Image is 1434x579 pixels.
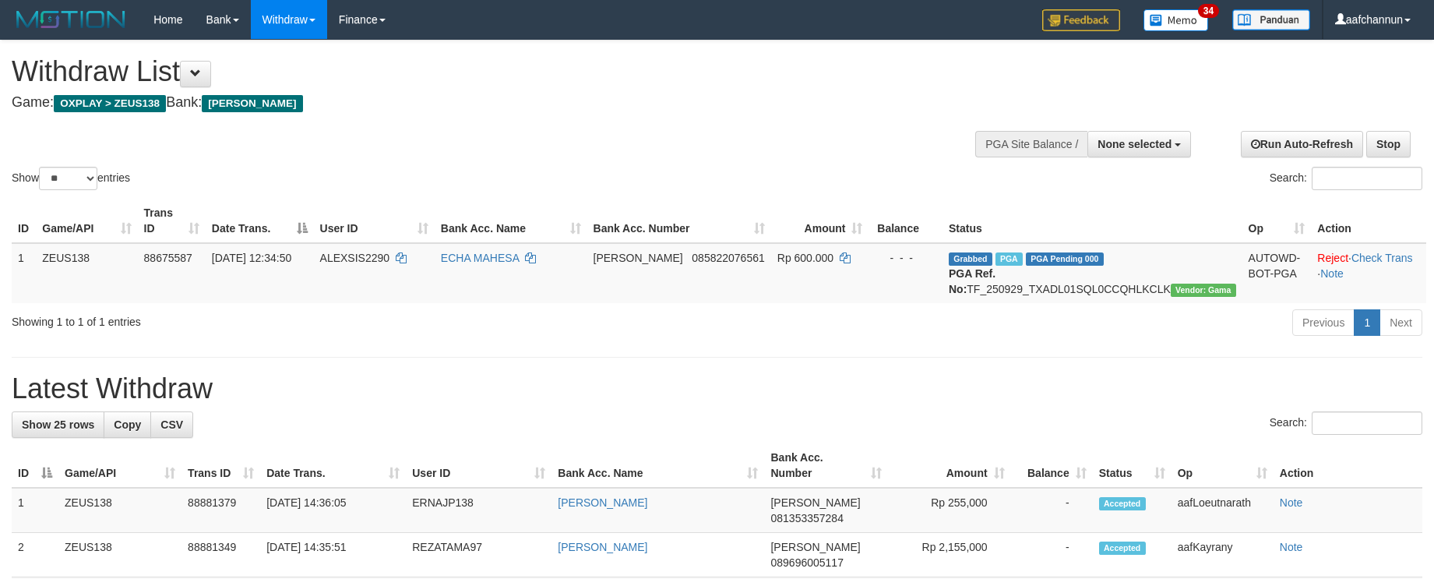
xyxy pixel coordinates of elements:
td: 1 [12,488,58,533]
a: Check Trans [1351,252,1413,264]
td: AUTOWD-BOT-PGA [1242,243,1312,303]
td: aafKayrany [1172,533,1274,577]
th: User ID: activate to sort column ascending [314,199,435,243]
td: Rp 255,000 [888,488,1011,533]
span: Rp 600.000 [777,252,833,264]
select: Showentries [39,167,97,190]
th: Date Trans.: activate to sort column ascending [260,443,406,488]
a: Next [1379,309,1422,336]
td: ZEUS138 [58,488,181,533]
span: ALEXSIS2290 [320,252,390,264]
th: Balance: activate to sort column ascending [1011,443,1093,488]
label: Search: [1270,411,1422,435]
td: ZEUS138 [36,243,137,303]
td: REZATAMA97 [406,533,551,577]
th: Status: activate to sort column ascending [1093,443,1172,488]
th: Bank Acc. Name: activate to sort column ascending [435,199,587,243]
th: Action [1274,443,1422,488]
a: Show 25 rows [12,411,104,438]
td: 88881379 [181,488,260,533]
th: Action [1311,199,1426,243]
a: [PERSON_NAME] [558,541,647,553]
span: Copy 085822076561 to clipboard [692,252,764,264]
th: Game/API: activate to sort column ascending [36,199,137,243]
td: TF_250929_TXADL01SQL0CCQHLKCLK [942,243,1242,303]
th: Amount: activate to sort column ascending [888,443,1011,488]
span: Accepted [1099,542,1146,555]
button: None selected [1087,131,1191,157]
span: CSV [160,418,183,431]
a: Note [1280,496,1303,509]
th: Op: activate to sort column ascending [1172,443,1274,488]
span: Copy 081353357284 to clipboard [770,512,843,524]
a: Stop [1366,131,1411,157]
span: [PERSON_NAME] [770,541,860,553]
td: Rp 2,155,000 [888,533,1011,577]
span: PGA Pending [1026,252,1104,266]
td: - [1011,533,1093,577]
img: Button%20Memo.svg [1143,9,1209,31]
th: Bank Acc. Number: activate to sort column ascending [764,443,887,488]
a: Run Auto-Refresh [1241,131,1363,157]
th: Balance [869,199,942,243]
span: [PERSON_NAME] [594,252,683,264]
img: MOTION_logo.png [12,8,130,31]
h1: Withdraw List [12,56,940,87]
a: Reject [1317,252,1348,264]
div: PGA Site Balance / [975,131,1087,157]
span: Accepted [1099,497,1146,510]
h4: Game: Bank: [12,95,940,111]
td: [DATE] 14:36:05 [260,488,406,533]
span: Vendor URL: https://trx31.1velocity.biz [1171,284,1236,297]
th: Status [942,199,1242,243]
th: Op: activate to sort column ascending [1242,199,1312,243]
span: Grabbed [949,252,992,266]
div: - - - [875,250,936,266]
span: None selected [1098,138,1172,150]
input: Search: [1312,167,1422,190]
a: ECHA MAHESA [441,252,519,264]
th: ID: activate to sort column descending [12,443,58,488]
th: Amount: activate to sort column ascending [771,199,869,243]
span: Copy [114,418,141,431]
td: 1 [12,243,36,303]
b: PGA Ref. No: [949,267,995,295]
span: 88675587 [144,252,192,264]
td: · · [1311,243,1426,303]
span: 34 [1198,4,1219,18]
td: ZEUS138 [58,533,181,577]
td: ERNAJP138 [406,488,551,533]
a: Note [1320,267,1344,280]
span: [DATE] 12:34:50 [212,252,291,264]
a: Previous [1292,309,1355,336]
a: CSV [150,411,193,438]
th: Bank Acc. Name: activate to sort column ascending [551,443,764,488]
a: Note [1280,541,1303,553]
img: Feedback.jpg [1042,9,1120,31]
th: Date Trans.: activate to sort column descending [206,199,314,243]
span: Show 25 rows [22,418,94,431]
label: Show entries [12,167,130,190]
a: 1 [1354,309,1380,336]
td: - [1011,488,1093,533]
th: Bank Acc. Number: activate to sort column ascending [587,199,771,243]
span: OXPLAY > ZEUS138 [54,95,166,112]
th: Game/API: activate to sort column ascending [58,443,181,488]
td: aafLoeutnarath [1172,488,1274,533]
td: 88881349 [181,533,260,577]
span: Copy 089696005117 to clipboard [770,556,843,569]
th: Trans ID: activate to sort column ascending [138,199,206,243]
td: 2 [12,533,58,577]
span: [PERSON_NAME] [770,496,860,509]
input: Search: [1312,411,1422,435]
th: Trans ID: activate to sort column ascending [181,443,260,488]
span: [PERSON_NAME] [202,95,302,112]
th: ID [12,199,36,243]
label: Search: [1270,167,1422,190]
td: [DATE] 14:35:51 [260,533,406,577]
a: Copy [104,411,151,438]
h1: Latest Withdraw [12,373,1422,404]
span: Marked by aafpengsreynich [995,252,1023,266]
th: User ID: activate to sort column ascending [406,443,551,488]
a: [PERSON_NAME] [558,496,647,509]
